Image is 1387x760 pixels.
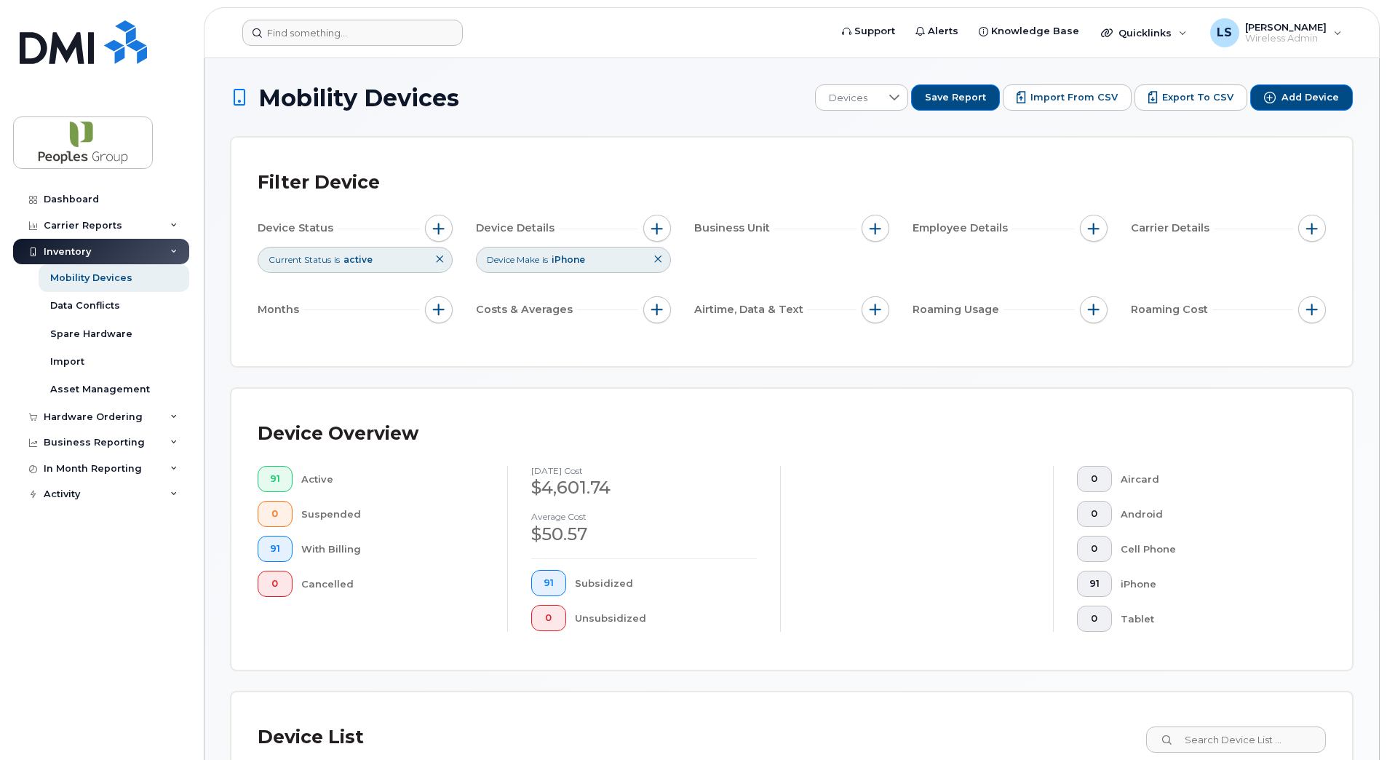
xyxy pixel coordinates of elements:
[301,571,485,597] div: Cancelled
[925,91,986,104] span: Save Report
[1089,508,1100,520] span: 0
[542,253,548,266] span: is
[544,612,554,624] span: 0
[1121,571,1303,597] div: iPhone
[258,536,293,562] button: 91
[1131,302,1212,317] span: Roaming Cost
[1134,84,1247,111] button: Export to CSV
[270,508,280,520] span: 0
[1089,578,1100,590] span: 91
[258,466,293,492] button: 91
[258,571,293,597] button: 0
[301,501,485,527] div: Suspended
[476,302,577,317] span: Costs & Averages
[694,302,808,317] span: Airtime, Data & Text
[913,221,1012,236] span: Employee Details
[258,164,380,202] div: Filter Device
[1030,91,1118,104] span: Import from CSV
[1077,536,1112,562] button: 0
[1121,606,1303,632] div: Tablet
[1077,571,1112,597] button: 91
[552,254,585,265] span: iPhone
[258,415,418,453] div: Device Overview
[544,577,554,589] span: 91
[258,302,303,317] span: Months
[258,221,338,236] span: Device Status
[269,253,331,266] span: Current Status
[1146,727,1326,753] input: Search Device List ...
[816,85,881,111] span: Devices
[531,570,566,596] button: 91
[487,253,539,266] span: Device Make
[258,501,293,527] button: 0
[1281,91,1339,104] span: Add Device
[575,570,758,596] div: Subsidized
[270,543,280,555] span: 91
[301,536,485,562] div: With Billing
[911,84,1000,111] button: Save Report
[258,719,364,756] div: Device List
[1131,221,1214,236] span: Carrier Details
[1089,613,1100,625] span: 0
[258,85,459,111] span: Mobility Devices
[1089,473,1100,485] span: 0
[343,254,373,265] span: active
[531,605,566,631] button: 0
[913,302,1004,317] span: Roaming Usage
[1162,91,1233,104] span: Export to CSV
[1121,536,1303,562] div: Cell Phone
[1121,466,1303,492] div: Aircard
[1003,84,1132,111] button: Import from CSV
[1089,543,1100,555] span: 0
[1077,501,1112,527] button: 0
[531,475,757,500] div: $4,601.74
[1077,606,1112,632] button: 0
[270,473,280,485] span: 91
[1077,466,1112,492] button: 0
[476,221,559,236] span: Device Details
[1250,84,1353,111] button: Add Device
[531,512,757,521] h4: Average cost
[301,466,485,492] div: Active
[1121,501,1303,527] div: Android
[531,466,757,475] h4: [DATE] cost
[531,522,757,547] div: $50.57
[334,253,340,266] span: is
[575,605,758,631] div: Unsubsidized
[694,221,774,236] span: Business Unit
[270,578,280,590] span: 0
